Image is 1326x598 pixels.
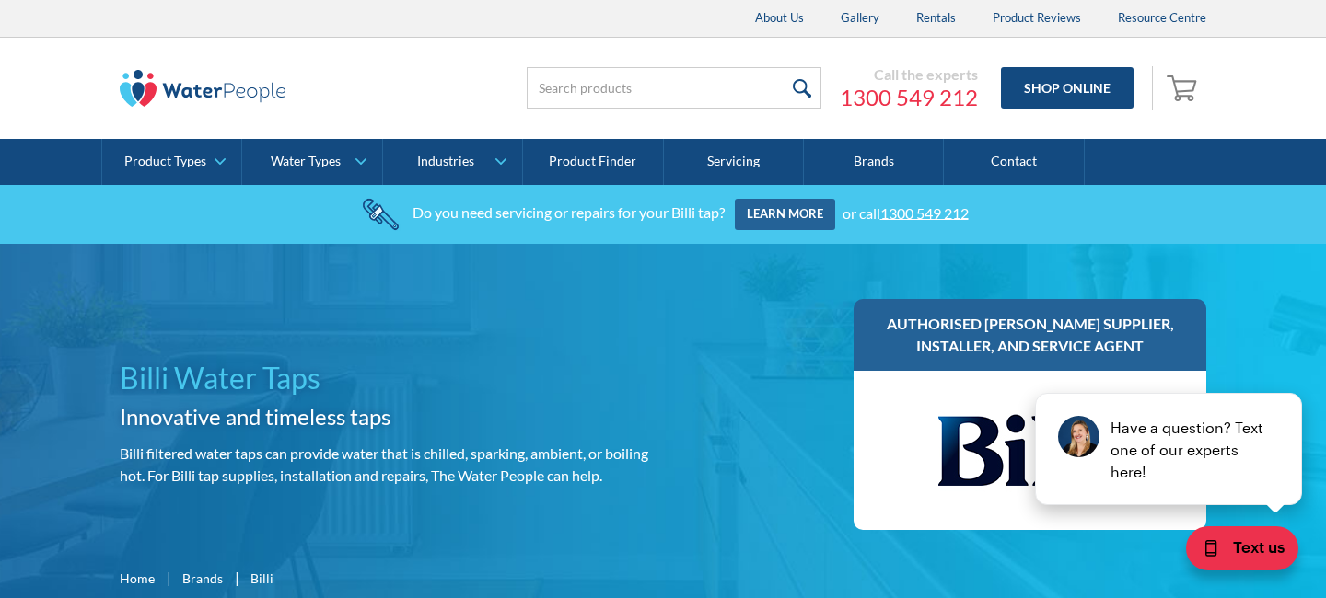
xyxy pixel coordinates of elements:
[120,400,656,433] h2: Innovative and timeless taps
[250,569,273,588] div: Billi
[232,567,241,589] div: |
[417,154,474,169] div: Industries
[872,313,1188,357] h3: Authorised [PERSON_NAME] supplier, installer, and service agent
[944,139,1084,185] a: Contact
[413,203,725,221] div: Do you need servicing or repairs for your Billi tap?
[164,567,173,589] div: |
[523,139,663,185] a: Product Finder
[120,569,155,588] a: Home
[880,203,969,221] a: 1300 549 212
[735,199,835,230] a: Learn more
[1162,66,1206,110] a: Open empty cart
[840,84,978,111] a: 1300 549 212
[124,154,206,169] div: Product Types
[938,389,1122,512] img: Billi
[120,356,656,400] h1: Billi Water Taps
[843,203,969,221] div: or call
[120,70,285,107] img: The Water People
[527,67,821,109] input: Search products
[271,154,341,169] div: Water Types
[383,139,522,185] a: Industries
[1013,308,1326,529] iframe: podium webchat widget prompt
[102,139,241,185] a: Product Types
[1001,67,1134,109] a: Shop Online
[1142,506,1326,598] iframe: podium webchat widget bubble
[840,65,978,84] div: Call the experts
[120,443,656,487] p: Billi filtered water taps can provide water that is chilled, sparking, ambient, or boiling hot. F...
[804,139,944,185] a: Brands
[182,569,223,588] a: Brands
[242,139,381,185] a: Water Types
[664,139,804,185] a: Servicing
[1167,73,1202,102] img: shopping cart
